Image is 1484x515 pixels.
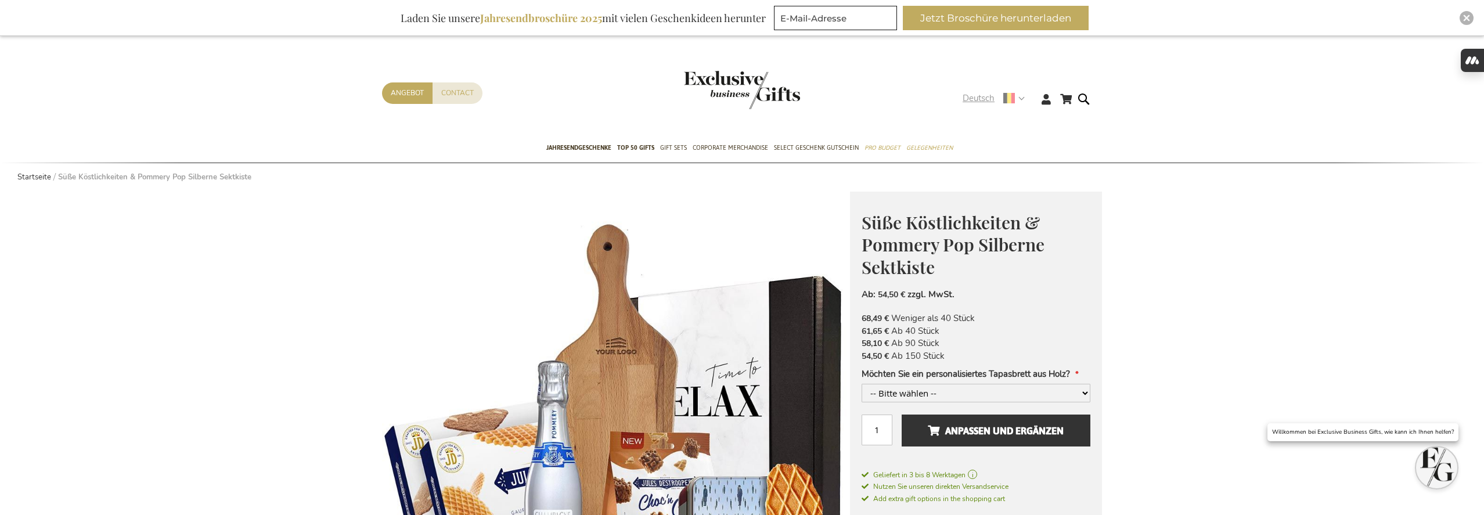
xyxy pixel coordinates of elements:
[902,415,1090,446] button: Anpassen und ergänzen
[862,415,892,445] input: Menge
[774,142,859,154] span: Select Geschenk Gutschein
[17,172,51,182] a: Startseite
[58,172,251,182] strong: Süße Köstlichkeiten & Pommery Pop Silberne Sektkiste
[862,337,1090,350] li: Ab 90 Stück
[878,289,905,300] span: 54,50 €
[774,6,897,30] input: E-Mail-Adresse
[862,350,1090,362] li: Ab 150 Stück
[862,211,1044,279] span: Süße Köstlichkeiten & Pommery Pop Silberne Sektkiste
[903,6,1089,30] button: Jetzt Broschüre herunterladen
[1460,11,1474,25] div: Close
[862,492,1090,505] a: Add extra gift options in the shopping cart
[546,142,611,154] span: Jahresendgeschenke
[693,142,768,154] span: Corporate Merchandise
[862,368,1070,380] span: Möchten Sie ein personalisiertes Tapasbrett aus Holz?
[395,6,771,30] div: Laden Sie unsere mit vielen Geschenkideen herunter
[1463,15,1470,21] img: Close
[382,82,433,104] a: Angebot
[865,142,901,154] span: Pro Budget
[906,142,953,154] span: Gelegenheiten
[862,351,889,362] span: 54,50 €
[862,482,1008,491] span: Nutzen Sie unseren direkten Versandservice
[774,6,901,34] form: marketing offers and promotions
[684,71,742,109] a: store logo
[684,71,800,109] img: Exclusive Business gifts logo
[862,312,1090,325] li: Weniger als 40 Stück
[862,494,1005,503] span: Add extra gift options in the shopping cart
[862,313,889,324] span: 68,49 €
[660,142,687,154] span: Gift Sets
[862,338,889,349] span: 58,10 €
[617,142,654,154] span: TOP 50 Gifts
[862,470,1090,480] a: Geliefert in 3 bis 8 Werktagen
[907,289,954,300] span: zzgl. MwSt.
[862,480,1090,492] a: Nutzen Sie unseren direkten Versandservice
[862,289,876,300] span: Ab:
[862,325,1090,337] li: Ab 40 Stück
[480,11,602,25] b: Jahresendbroschüre 2025
[928,422,1064,440] span: Anpassen und ergänzen
[862,326,889,337] span: 61,65 €
[963,92,1032,105] div: Deutsch
[963,92,995,105] span: Deutsch
[433,82,482,104] a: Contact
